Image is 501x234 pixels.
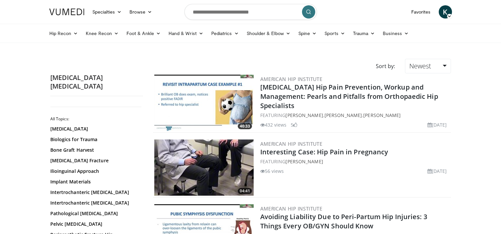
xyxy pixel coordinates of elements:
[125,5,156,19] a: Browse
[260,147,388,156] a: Interesting Case: Hip Pain in Pregnancy
[50,189,140,196] a: Intertrochanteric [MEDICAL_DATA]
[50,136,140,143] a: Biologics for Trauma
[294,27,321,40] a: Spine
[260,205,323,212] a: American Hip Institute
[184,4,317,20] input: Search topics, interventions
[260,76,323,82] a: American Hip Institute
[325,112,362,118] a: [PERSON_NAME]
[154,75,254,131] a: 40:33
[50,200,140,206] a: Intertrochanteric [MEDICAL_DATA]
[50,126,140,132] a: [MEDICAL_DATA]
[50,221,140,227] a: Pelvic [MEDICAL_DATA]
[238,188,252,194] span: 04:41
[427,168,447,175] li: [DATE]
[123,27,165,40] a: Foot & Ankle
[260,83,438,110] a: [MEDICAL_DATA] Hip Pain Prevention, Workup and Management: Pearls and Pitfalls from Orthopaedic H...
[260,112,450,119] div: FEATURING , ,
[45,27,82,40] a: Hip Recon
[207,27,243,40] a: Pediatrics
[50,157,140,164] a: [MEDICAL_DATA] Fracture
[49,9,84,15] img: VuMedi Logo
[154,139,254,196] a: 04:41
[260,212,427,230] a: Avoiding Liability Due to Peri-Partum Hip Injuries: 3 Things Every OB/GYN Should Know
[50,73,143,91] h2: [MEDICAL_DATA] [MEDICAL_DATA]
[82,27,123,40] a: Knee Recon
[407,5,435,19] a: Favorites
[371,59,400,73] div: Sort by:
[405,59,451,73] a: Newest
[321,27,349,40] a: Sports
[285,112,323,118] a: [PERSON_NAME]
[50,147,140,153] a: Bone Graft Harvest
[154,75,254,131] img: 9db170ff-12ba-4fa5-a356-be2aae95328c.300x170_q85_crop-smart_upscale.jpg
[363,112,401,118] a: [PERSON_NAME]
[154,139,254,196] img: fc6ee24b-de79-4d81-91f0-e375c6684473.300x170_q85_crop-smart_upscale.jpg
[50,210,140,217] a: Pathological [MEDICAL_DATA]
[50,168,140,175] a: Ilioinguinal Approach
[243,27,294,40] a: Shoulder & Elbow
[349,27,379,40] a: Trauma
[88,5,126,19] a: Specialties
[285,158,323,165] a: [PERSON_NAME]
[260,168,284,175] li: 56 views
[427,121,447,128] li: [DATE]
[439,5,452,19] a: K
[238,123,252,129] span: 40:33
[260,140,323,147] a: American Hip Institute
[379,27,413,40] a: Business
[260,121,287,128] li: 432 views
[50,178,140,185] a: Implant Materials
[409,61,431,70] span: Newest
[165,27,207,40] a: Hand & Wrist
[260,158,450,165] div: FEATURING
[50,116,141,122] h2: All Topics:
[291,121,297,128] li: 5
